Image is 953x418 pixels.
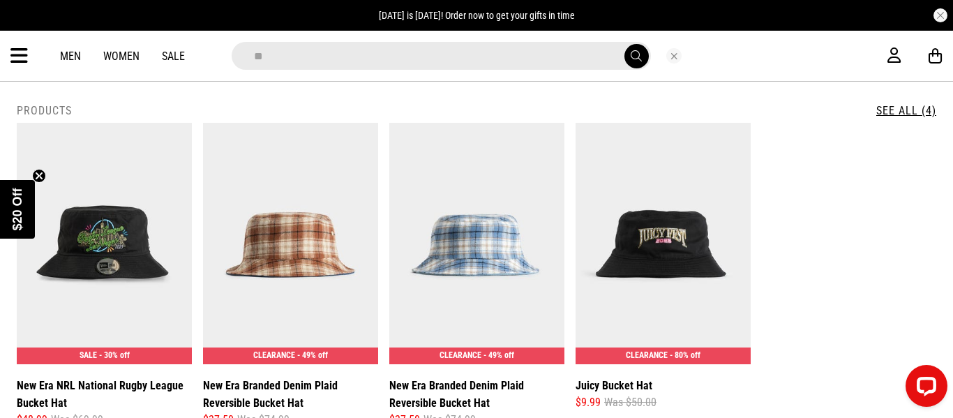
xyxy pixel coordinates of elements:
iframe: LiveChat chat widget [894,359,953,418]
span: $20 Off [10,188,24,230]
a: Men [60,50,81,63]
span: - 30% off [99,350,130,360]
span: - 49% off [297,350,328,360]
span: CLEARANCE [253,350,295,360]
span: $9.99 [576,394,601,411]
span: CLEARANCE [626,350,668,360]
img: Juicy Bucket Hat in Black [576,123,751,364]
img: New Era Branded Denim Plaid Reversible Bucket Hat in Multi [389,123,564,364]
button: Close search [666,48,682,64]
img: New Era Nrl National Rugby League Bucket Hat in Black [17,123,192,364]
a: Juicy Bucket Hat [576,377,652,394]
span: - 49% off [483,350,514,360]
a: See All (4) [876,104,936,117]
a: Women [103,50,140,63]
span: SALE [80,350,97,360]
span: - 80% off [670,350,700,360]
a: New Era Branded Denim Plaid Reversible Bucket Hat [389,377,564,412]
a: Sale [162,50,185,63]
span: CLEARANCE [440,350,481,360]
span: [DATE] is [DATE]! Order now to get your gifts in time [379,10,575,21]
a: New Era Branded Denim Plaid Reversible Bucket Hat [203,377,378,412]
a: New Era NRL National Rugby League Bucket Hat [17,377,192,412]
h2: Products [17,104,72,117]
img: New Era Branded Denim Plaid Reversible Bucket Hat in Multi [203,123,378,364]
span: Was $50.00 [604,394,656,411]
button: Close teaser [32,169,46,183]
